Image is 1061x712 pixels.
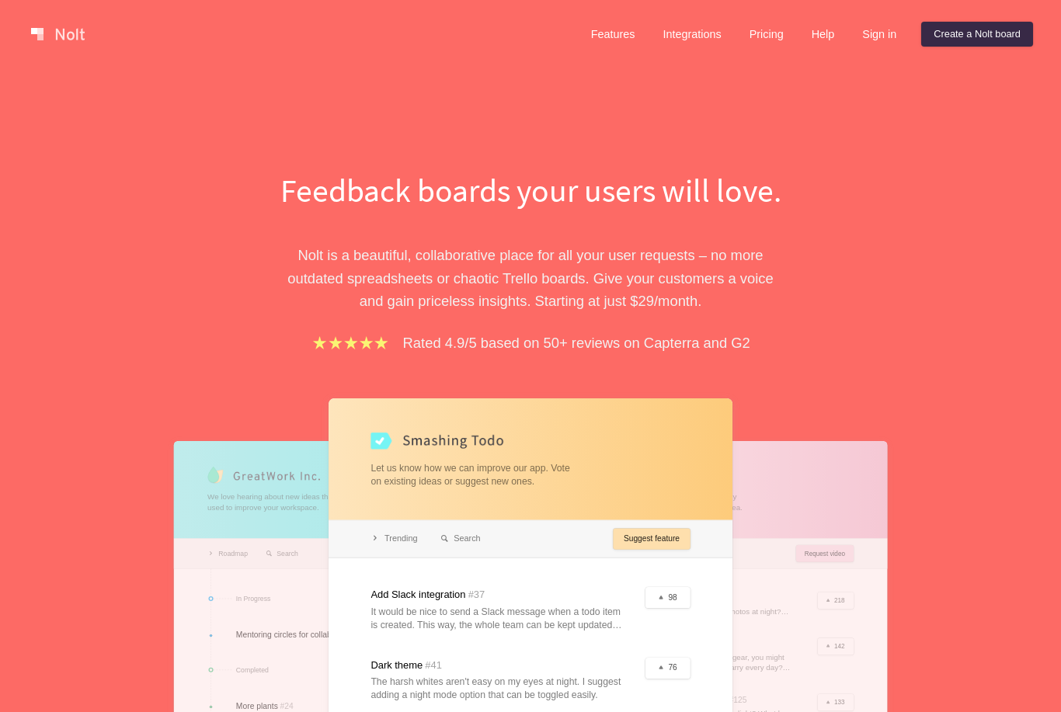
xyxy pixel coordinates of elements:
[650,22,733,47] a: Integrations
[579,22,648,47] a: Features
[850,22,909,47] a: Sign in
[403,332,750,354] p: Rated 4.9/5 based on 50+ reviews on Capterra and G2
[263,244,798,312] p: Nolt is a beautiful, collaborative place for all your user requests – no more outdated spreadshee...
[799,22,847,47] a: Help
[737,22,796,47] a: Pricing
[921,22,1033,47] a: Create a Nolt board
[311,334,390,352] img: stars.b067e34983.png
[263,168,798,213] h1: Feedback boards your users will love.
